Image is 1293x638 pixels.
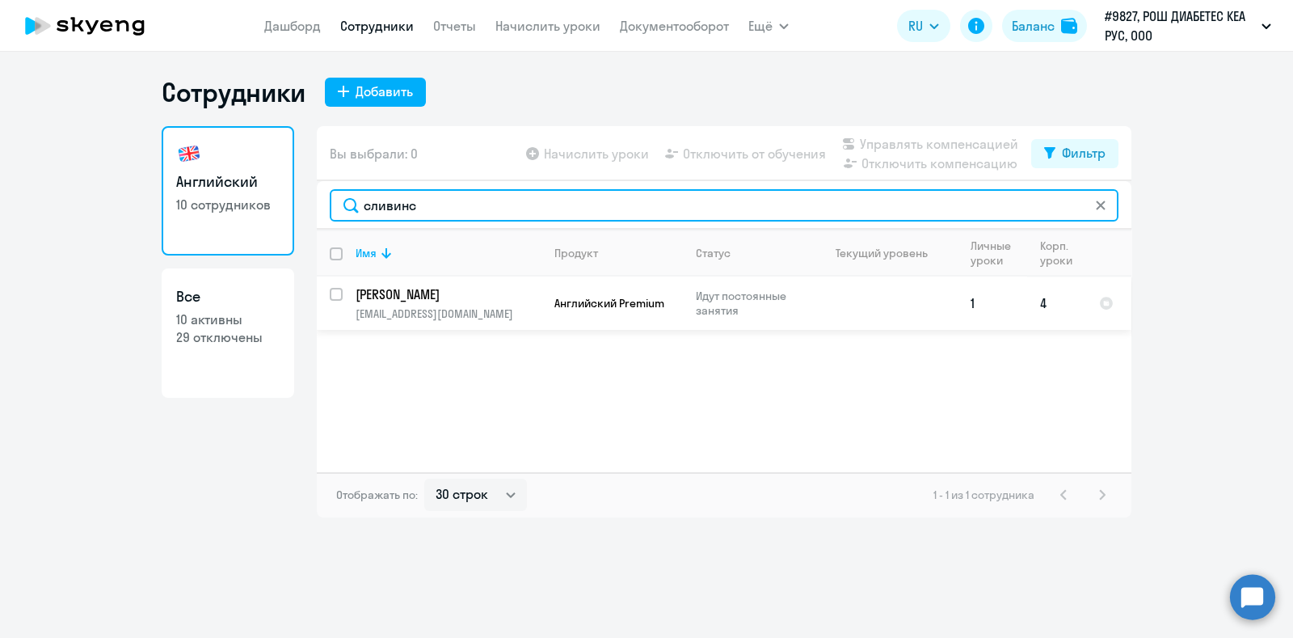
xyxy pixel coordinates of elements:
p: [EMAIL_ADDRESS][DOMAIN_NAME] [356,306,541,321]
a: Английский10 сотрудников [162,126,294,256]
p: 10 активны [176,311,280,328]
a: Отчеты [433,18,476,34]
div: Корп. уроки [1040,239,1085,268]
div: Статус [696,246,731,260]
p: #9827, РОШ ДИАБЕТЕС КЕА РУС, ООО [1105,6,1255,45]
td: 1 [958,277,1027,330]
div: Имя [356,246,377,260]
input: Поиск по имени, email, продукту или статусу [330,189,1118,222]
div: Личные уроки [971,239,1026,268]
div: Статус [696,246,807,260]
span: Ещё [748,16,773,36]
p: [PERSON_NAME] [356,285,538,303]
p: Идут постоянные занятия [696,289,807,318]
div: Текущий уровень [836,246,928,260]
button: #9827, РОШ ДИАБЕТЕС КЕА РУС, ООО [1097,6,1279,45]
span: Вы выбрали: 0 [330,144,418,163]
p: 29 отключены [176,328,280,346]
h1: Сотрудники [162,76,305,108]
a: Дашборд [264,18,321,34]
a: Все10 активны29 отключены [162,268,294,398]
td: 4 [1027,277,1086,330]
a: [PERSON_NAME] [356,285,541,303]
img: english [176,141,202,167]
p: 10 сотрудников [176,196,280,213]
button: Добавить [325,78,426,107]
div: Фильтр [1062,143,1106,163]
span: RU [908,16,923,36]
span: Отображать по: [336,488,418,502]
h3: Английский [176,171,280,192]
div: Имя [356,246,541,260]
a: Сотрудники [340,18,414,34]
button: Балансbalance [1002,10,1087,42]
div: Корп. уроки [1040,239,1075,268]
div: Баланс [1012,16,1055,36]
div: Продукт [554,246,598,260]
button: Ещё [748,10,789,42]
button: Фильтр [1031,139,1118,168]
span: Английский Premium [554,296,664,311]
div: Текущий уровень [820,246,957,260]
a: Начислить уроки [495,18,600,34]
button: RU [897,10,950,42]
a: Документооборот [620,18,729,34]
div: Добавить [356,82,413,101]
img: balance [1061,18,1077,34]
div: Личные уроки [971,239,1016,268]
div: Продукт [554,246,682,260]
h3: Все [176,286,280,307]
span: 1 - 1 из 1 сотрудника [933,488,1034,502]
